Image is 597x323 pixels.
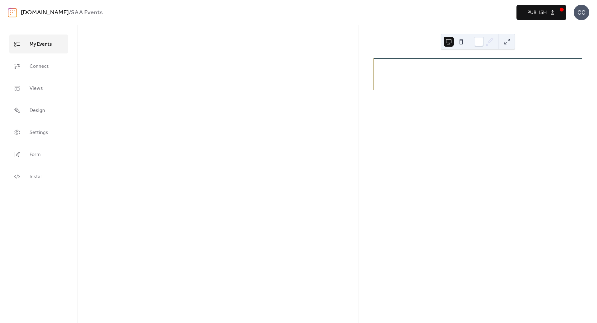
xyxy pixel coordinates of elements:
a: Connect [9,57,68,76]
a: Views [9,79,68,98]
span: Install [30,172,42,182]
span: Publish [527,9,547,16]
b: / [69,7,71,19]
span: Settings [30,128,48,137]
span: Form [30,150,41,159]
img: logo [8,7,17,17]
a: My Events [9,35,68,53]
button: Publish [516,5,566,20]
a: Form [9,145,68,164]
b: SAA Events [71,7,103,19]
div: CC [574,5,589,20]
a: [DOMAIN_NAME] [21,7,69,19]
span: My Events [30,39,52,49]
a: Install [9,167,68,186]
span: Design [30,106,45,115]
a: Design [9,101,68,120]
a: Settings [9,123,68,142]
span: Views [30,84,43,93]
span: Connect [30,62,49,71]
